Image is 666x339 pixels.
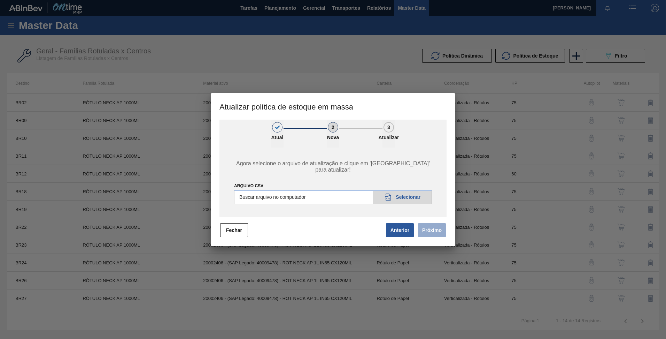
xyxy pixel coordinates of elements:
[327,120,339,148] button: 2Nova
[234,160,432,173] span: Agora selecione o arquivo de atualização e clique em '[GEOGRAPHIC_DATA]' para atualizar!
[386,223,414,237] button: Anterior
[328,122,338,133] div: 2
[271,120,284,148] button: 1Atual
[211,93,455,120] h3: Atualizar política de estoque em massa
[382,120,395,148] button: 3Atualizar
[371,135,406,140] p: Atualizar
[316,135,350,140] p: Nova
[272,122,282,133] div: 1
[384,122,394,133] div: 3
[234,183,263,188] label: ARQUIVO CSV
[220,223,248,237] button: Fechar
[260,135,295,140] p: Atual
